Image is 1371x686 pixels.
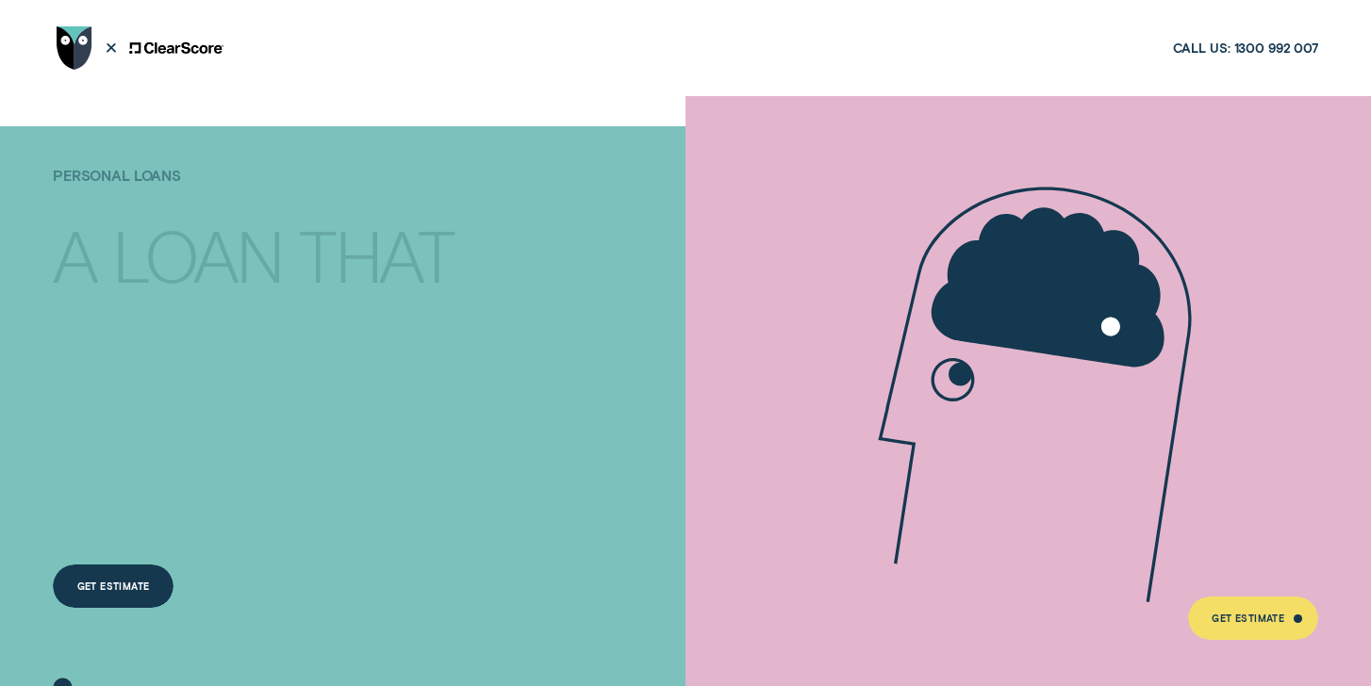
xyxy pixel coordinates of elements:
[53,168,470,212] h1: Personal Loans
[53,195,470,396] h4: A LOAN THAT PUTS YOU IN CONTROL
[1173,40,1231,57] span: Call us:
[112,221,282,288] div: LOAN
[53,221,96,288] div: A
[53,564,173,608] a: Get Estimate
[1173,40,1318,57] a: Call us:1300 992 007
[1234,40,1318,57] span: 1300 992 007
[299,221,453,288] div: THAT
[1188,596,1318,640] a: Get Estimate
[57,26,92,70] img: Wisr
